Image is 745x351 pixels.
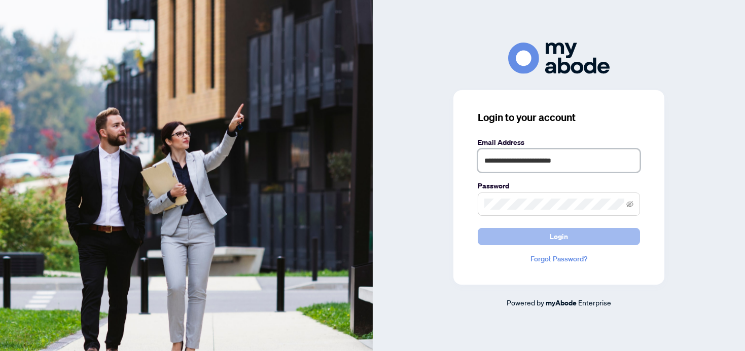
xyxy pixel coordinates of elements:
[550,228,568,245] span: Login
[478,110,640,125] h3: Login to your account
[507,298,544,307] span: Powered by
[546,297,577,308] a: myAbode
[626,201,633,208] span: eye-invisible
[478,253,640,264] a: Forgot Password?
[478,180,640,191] label: Password
[478,137,640,148] label: Email Address
[478,228,640,245] button: Login
[578,298,611,307] span: Enterprise
[508,43,610,73] img: ma-logo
